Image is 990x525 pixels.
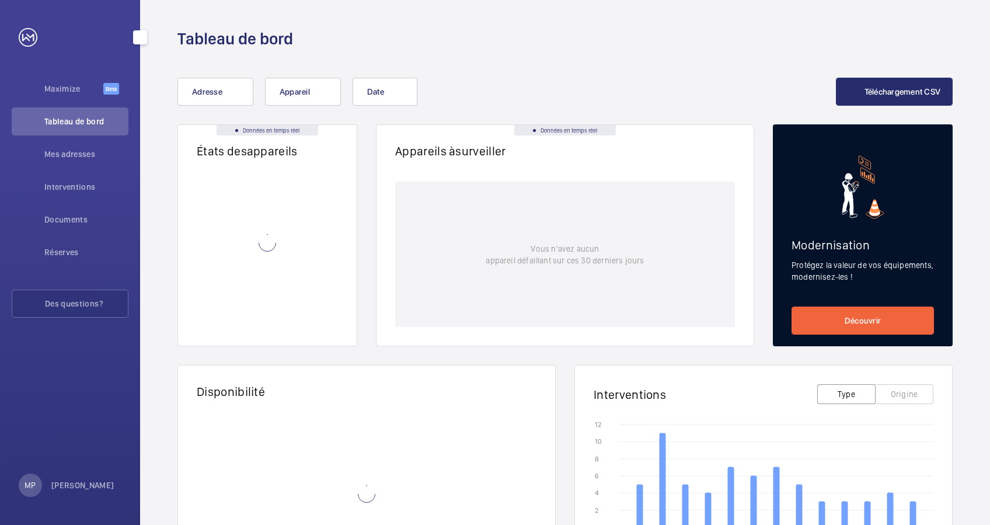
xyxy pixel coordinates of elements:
h1: Tableau de bord [177,28,293,50]
span: Téléchargement CSV [864,87,941,96]
button: Appareil [265,78,341,106]
div: Données en temps réel [514,125,616,135]
span: Appareil [280,87,310,96]
h2: Modernisation [792,238,934,252]
div: Données en temps réel [217,125,318,135]
h2: Interventions [594,387,666,402]
p: Protégez la valeur de vos équipements, modernisez-les ! [792,259,934,283]
span: Réserves [44,246,128,258]
span: Documents [44,214,128,225]
button: Type [817,384,876,404]
h2: Appareils à [395,144,525,158]
p: MP [25,479,36,491]
text: 10 [595,437,602,446]
button: Date [353,78,417,106]
span: Tableau de bord [44,116,128,127]
button: Téléchargement CSV [836,78,953,106]
p: Vous n'avez aucun appareil défaillant sur ces 30 derniers jours [486,243,644,266]
text: 4 [595,489,599,497]
img: marketing-card.svg [842,155,884,219]
span: Mes adresses [44,148,128,160]
span: appareils [247,144,316,158]
span: Adresse [192,87,222,96]
span: Beta [103,83,119,95]
h2: Disponibilité [197,384,265,399]
button: Origine [875,384,933,404]
text: 2 [595,506,598,514]
span: Des questions? [45,298,128,310]
span: Maximize [44,83,103,95]
span: surveiller [455,144,524,158]
text: 12 [595,420,601,429]
h2: États des [197,144,316,158]
span: Interventions [44,181,128,193]
p: [PERSON_NAME] [51,479,114,491]
text: 8 [595,455,599,463]
text: 6 [595,472,599,480]
span: Date [367,87,384,96]
button: Adresse [177,78,253,106]
a: Découvrir [792,307,934,335]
